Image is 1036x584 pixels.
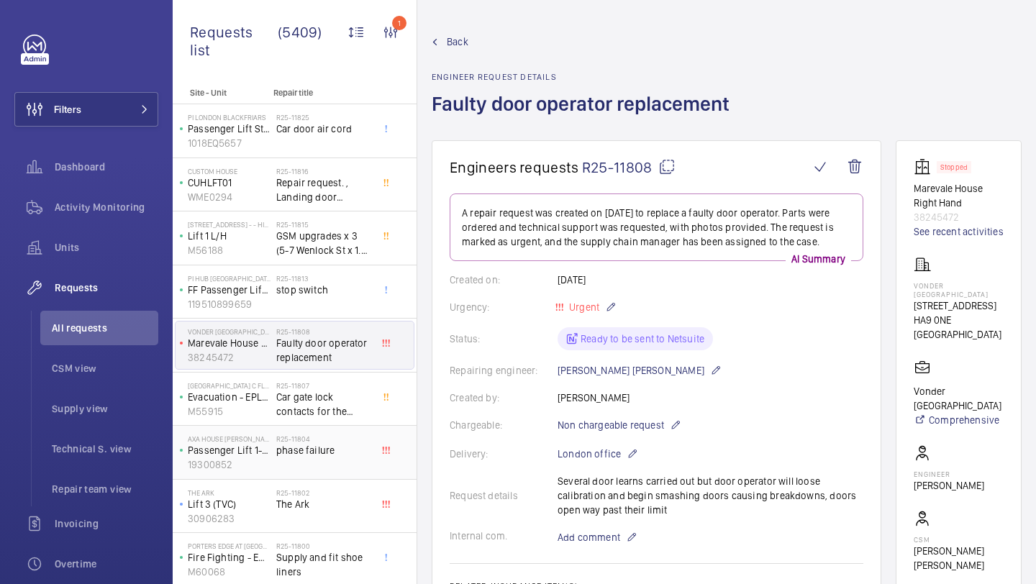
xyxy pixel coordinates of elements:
span: All requests [52,321,158,335]
p: [GEOGRAPHIC_DATA] C Flats 45-101 - High Risk Building [188,381,271,390]
h2: R25-11802 [276,488,371,497]
p: PI Hub [GEOGRAPHIC_DATA], [GEOGRAPHIC_DATA][PERSON_NAME] [188,274,271,283]
p: Site - Unit [173,88,268,98]
p: M55915 [188,404,271,419]
button: Filters [14,92,158,127]
p: 1018EQ5657 [188,136,271,150]
p: AXA House [PERSON_NAME] [188,434,271,443]
p: HA9 0NE [GEOGRAPHIC_DATA] [914,313,1004,342]
p: Lift 1 L/H [188,229,271,243]
span: Requests list [190,23,278,59]
p: [STREET_ADDRESS] [914,298,1004,313]
p: Passenger Lift 1- SC21231 - LH [188,443,271,457]
p: A repair request was created on [DATE] to replace a faulty door operator. Parts were ordered and ... [462,206,851,249]
span: Car gate lock contacts for the whole of Donnington court [276,390,371,419]
p: Vonder [GEOGRAPHIC_DATA] [914,281,1004,298]
p: [PERSON_NAME] [914,478,984,493]
span: stop switch [276,283,371,297]
p: London office [558,445,638,462]
span: Faulty door operator replacement [276,336,371,365]
p: [PERSON_NAME] [PERSON_NAME] [914,544,1004,572]
p: Stopped [940,165,968,170]
p: M60068 [188,565,271,579]
p: CUHLFT01 [188,175,271,190]
p: Evacuation - EPL No 3 Flats 45-101 L/h [188,390,271,404]
span: Technical S. view [52,442,158,456]
span: Supply and fit shoe liners [276,550,371,579]
p: 38245472 [188,350,271,365]
p: CSM [914,535,1004,544]
p: 30906283 [188,511,271,526]
span: The Ark [276,497,371,511]
span: Filters [54,102,81,117]
span: Invoicing [55,516,158,531]
h1: Faulty door operator replacement [432,91,738,140]
span: Supply view [52,401,158,416]
span: Repair request. , Landing door [PERSON_NAME]. [276,175,371,204]
p: Vonder [GEOGRAPHIC_DATA] [914,384,1004,413]
p: WME0294 [188,190,271,204]
p: Vonder [GEOGRAPHIC_DATA] [188,327,271,336]
span: Overtime [55,557,158,571]
p: 119510899659 [188,297,271,311]
p: M56188 [188,243,271,257]
img: elevator.svg [914,158,937,175]
p: [STREET_ADDRESS] - - High Risk Building [188,220,271,229]
p: Lift 3 (TVC) [188,497,271,511]
span: Dashboard [55,160,158,174]
p: AI Summary [786,252,851,266]
p: 19300852 [188,457,271,472]
h2: R25-11825 [276,113,371,122]
span: Urgent [566,301,599,313]
p: Marevale House Right Hand [914,181,1004,210]
p: PI London Blackfriars [188,113,271,122]
span: R25-11808 [582,158,676,176]
h2: Engineer request details [432,72,738,82]
p: [PERSON_NAME] [PERSON_NAME] [558,362,722,379]
h2: R25-11808 [276,327,371,336]
h2: R25-11800 [276,542,371,550]
p: Repair title [273,88,368,98]
span: Engineers requests [450,158,579,176]
p: FF Passenger Lift Left Hand Fire Fighting [188,283,271,297]
a: See recent activities [914,224,1004,239]
span: CSM view [52,361,158,375]
h2: R25-11807 [276,381,371,390]
a: Comprehensive [914,413,1004,427]
span: Add comment [558,530,620,544]
p: 38245472 [914,210,1004,224]
p: Passenger Lift Staff [188,122,271,136]
p: The Ark [188,488,271,497]
p: Engineer [914,470,984,478]
h2: R25-11816 [276,167,371,175]
h2: R25-11813 [276,274,371,283]
h2: R25-11804 [276,434,371,443]
span: phase failure [276,443,371,457]
span: Repair team view [52,482,158,496]
span: GSM upgrades x 3 (5-7 Wenlock St x 1. [STREET_ADDRESS] x2) [276,229,371,257]
p: Custom House [188,167,271,175]
span: Non chargeable request [558,418,664,432]
p: Fire Fighting - EPL Firefighting Lift Block A [188,550,271,565]
span: Units [55,240,158,255]
span: Activity Monitoring [55,200,158,214]
span: Back [447,35,468,49]
span: Car door air cord [276,122,371,136]
p: Porters Edge At [GEOGRAPHIC_DATA] 11 Maritime - High Risk Building [188,542,271,550]
p: Marevale House Right Hand [188,336,271,350]
h2: R25-11815 [276,220,371,229]
span: Requests [55,280,158,295]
